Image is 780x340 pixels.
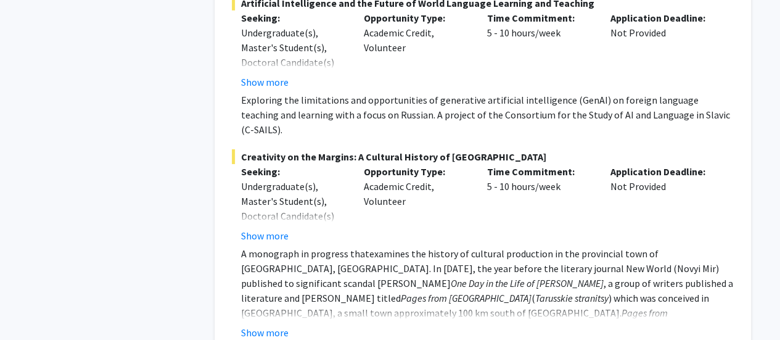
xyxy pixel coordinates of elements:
[241,247,719,289] span: examines the history of cultural production in the provincial town of [GEOGRAPHIC_DATA], [GEOGRAP...
[232,149,734,164] span: Creativity on the Margins: A Cultural History of [GEOGRAPHIC_DATA]
[610,164,715,179] p: Application Deadline:
[401,292,532,304] em: Pages from [GEOGRAPHIC_DATA]
[451,277,604,289] em: One Day in the Life of [PERSON_NAME]
[487,164,592,179] p: Time Commitment:
[241,164,346,179] p: Seeking:
[241,179,346,297] div: Undergraduate(s), Master's Student(s), Doctoral Candidate(s) (PhD, MD, DMD, PharmD, etc.), Postdo...
[241,25,346,144] div: Undergraduate(s), Master's Student(s), Doctoral Candidate(s) (PhD, MD, DMD, PharmD, etc.), Postdo...
[535,292,609,304] em: Tarusskie stranitsy
[601,164,725,243] div: Not Provided
[355,10,478,89] div: Academic Credit, Volunteer
[241,277,733,304] span: , a group of writers published a literature and [PERSON_NAME] titled
[532,292,535,304] span: (
[241,325,289,340] button: Show more
[478,10,601,89] div: 5 - 10 hours/week
[478,164,601,243] div: 5 - 10 hours/week
[241,93,734,137] p: Exploring the limitations and opportunities of generative artificial intelligence (GenAI) on fore...
[364,10,469,25] p: Opportunity Type:
[364,164,469,179] p: Opportunity Type:
[487,10,592,25] p: Time Commitment:
[241,292,709,319] span: ) which was conceived in [GEOGRAPHIC_DATA], a small town approximately 100 km south of [GEOGRAPHI...
[241,10,346,25] p: Seeking:
[601,10,725,89] div: Not Provided
[9,284,52,331] iframe: Chat
[610,10,715,25] p: Application Deadline:
[355,164,478,243] div: Academic Credit, Volunteer
[241,228,289,243] button: Show more
[241,75,289,89] button: Show more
